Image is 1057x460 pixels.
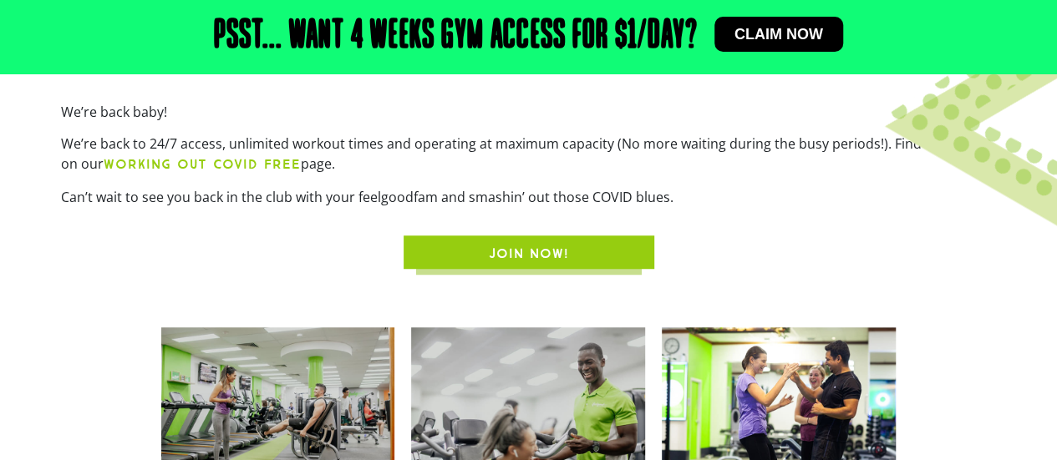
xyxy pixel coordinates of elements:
[489,244,569,264] span: JOIN NOW!
[404,235,654,269] a: JOIN NOW!
[61,134,997,174] p: We’re back to 24/7 access, unlimited workout times and operating at maximum capacity (No more wai...
[714,17,843,52] a: Claim now
[61,102,997,122] p: We’re back baby!
[214,17,698,57] h2: Psst... Want 4 weeks gym access for $1/day?
[104,156,301,172] b: WORKING OUT COVID FREE
[61,187,997,207] p: Can’t wait to see you back in the club with your feelgoodfam and smashin’ out those COVID blues.
[104,154,301,173] a: WORKING OUT COVID FREE
[734,27,823,42] span: Claim now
